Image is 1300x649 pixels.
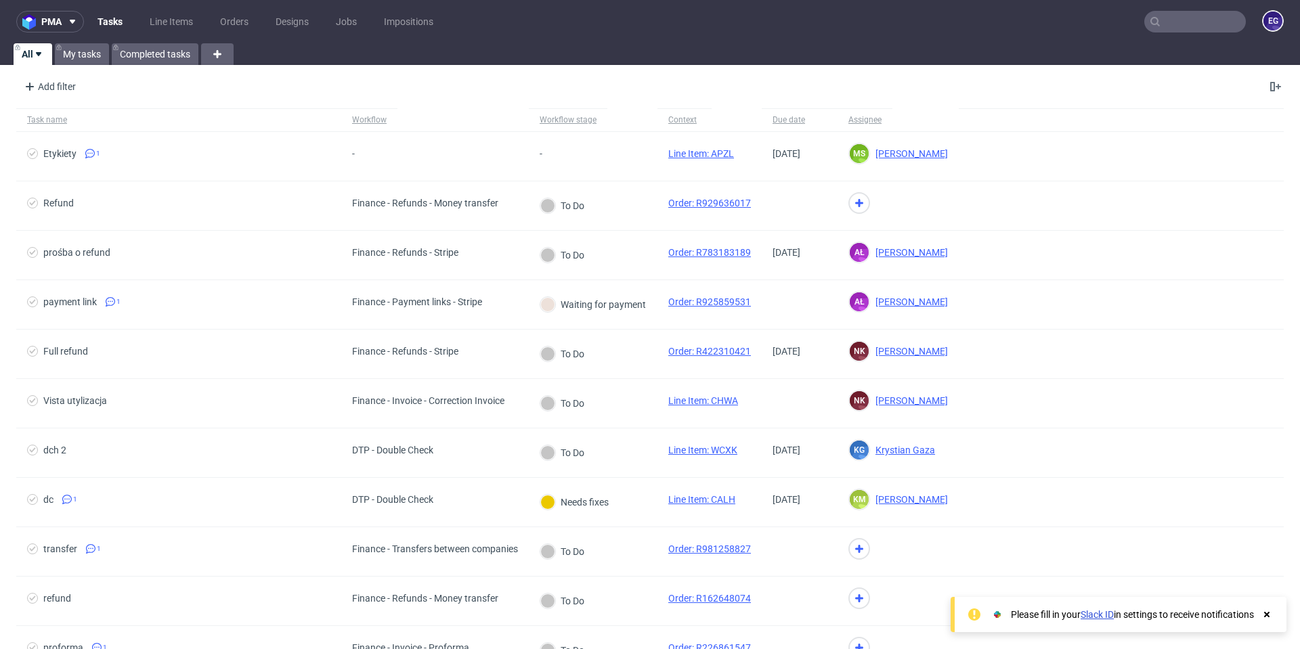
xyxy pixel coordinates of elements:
[540,114,597,125] div: Workflow stage
[352,395,504,406] div: Finance - Invoice - Correction Invoice
[1081,609,1114,620] a: Slack ID
[116,296,121,307] span: 1
[870,494,948,505] span: [PERSON_NAME]
[27,114,330,126] span: Task name
[96,148,100,159] span: 1
[352,114,387,125] div: Workflow
[540,148,572,159] div: -
[850,292,869,311] figcaption: AŁ
[212,11,257,32] a: Orders
[773,494,800,505] span: [DATE]
[73,494,77,505] span: 1
[352,346,458,357] div: Finance - Refunds - Stripe
[668,494,735,505] a: Line Item: CALH
[540,396,584,411] div: To Do
[870,445,935,455] span: Krystian Gaza
[540,248,584,263] div: To Do
[1263,12,1282,30] figcaption: EG
[870,296,948,307] span: [PERSON_NAME]
[668,395,738,406] a: Line Item: CHWA
[352,247,458,258] div: Finance - Refunds - Stripe
[352,296,482,307] div: Finance - Payment links - Stripe
[43,543,77,554] div: transfer
[97,543,101,554] span: 1
[668,198,751,208] a: Order: R929636017
[668,296,751,307] a: Order: R925859531
[43,445,66,455] div: dch 2
[540,594,584,608] div: To Do
[43,198,74,208] div: Refund
[142,11,201,32] a: Line Items
[352,543,518,554] div: Finance - Transfers between companies
[540,198,584,213] div: To Do
[773,445,800,455] span: [DATE]
[991,608,1004,621] img: Slack
[540,495,609,510] div: Needs fixes
[43,346,88,357] div: Full refund
[668,445,737,455] a: Line Item: WCXK
[773,148,800,159] span: [DATE]
[850,342,869,361] figcaption: NK
[870,395,948,406] span: [PERSON_NAME]
[870,346,948,357] span: [PERSON_NAME]
[14,43,52,65] a: All
[668,346,751,357] a: Order: R422310421
[870,148,948,159] span: [PERSON_NAME]
[850,144,869,163] figcaption: MS
[89,11,131,32] a: Tasks
[43,593,71,604] div: refund
[43,395,107,406] div: Vista utylizacja
[352,198,498,208] div: Finance - Refunds - Money transfer
[55,43,109,65] a: My tasks
[352,148,385,159] div: -
[540,346,584,361] div: To Do
[668,148,734,159] a: Line Item: APZL
[1011,608,1254,621] div: Please fill in your in settings to receive notifications
[43,148,77,159] div: Etykiety
[43,494,53,505] div: dc
[267,11,317,32] a: Designs
[352,445,433,455] div: DTP - Double Check
[850,243,869,262] figcaption: AŁ
[668,114,701,125] div: Context
[112,43,198,65] a: Completed tasks
[540,544,584,559] div: To Do
[43,296,97,307] div: payment link
[773,247,800,258] span: [DATE]
[328,11,365,32] a: Jobs
[668,593,751,604] a: Order: R162648074
[848,114,882,125] div: Assignee
[540,445,584,460] div: To Do
[668,247,751,258] a: Order: R783183189
[540,297,646,312] div: Waiting for payment
[850,441,869,460] figcaption: KG
[668,543,751,554] a: Order: R981258827
[16,11,84,32] button: pma
[850,391,869,410] figcaption: NK
[43,247,110,258] div: prośba o refund
[773,114,827,126] span: Due date
[352,494,433,505] div: DTP - Double Check
[19,76,79,97] div: Add filter
[850,490,869,509] figcaption: KM
[41,17,62,26] span: pma
[352,593,498,604] div: Finance - Refunds - Money transfer
[870,247,948,258] span: [PERSON_NAME]
[773,346,800,357] span: [DATE]
[22,14,41,30] img: logo
[376,11,441,32] a: Impositions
